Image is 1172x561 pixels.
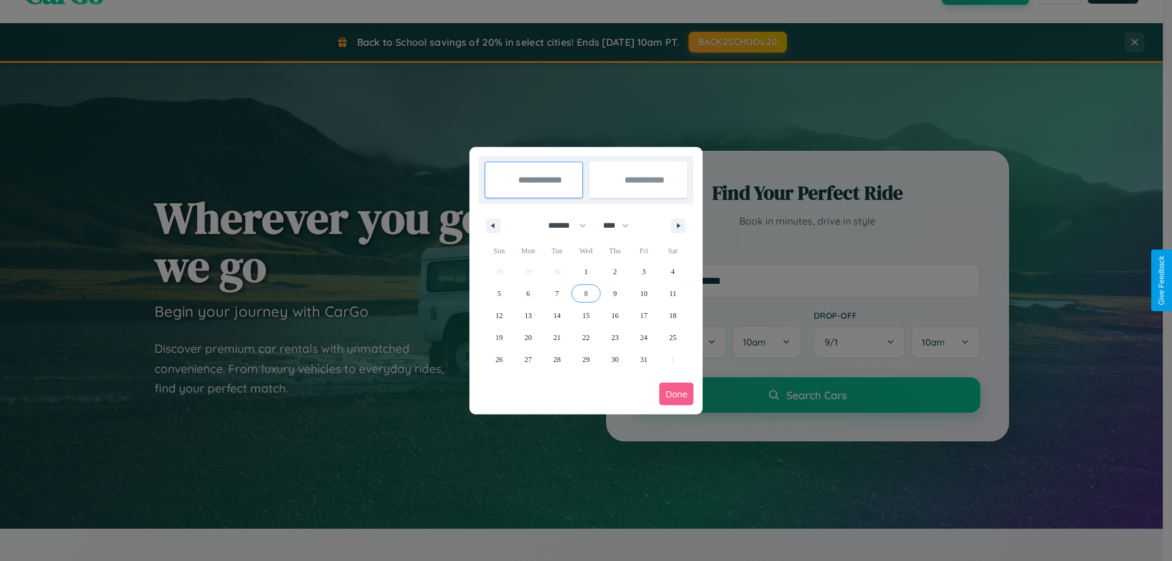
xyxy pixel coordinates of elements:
[571,283,600,305] button: 8
[513,349,542,371] button: 27
[485,241,513,261] span: Sun
[601,283,629,305] button: 9
[513,305,542,327] button: 13
[485,283,513,305] button: 5
[582,327,590,349] span: 22
[543,241,571,261] span: Tue
[571,327,600,349] button: 22
[554,349,561,371] span: 28
[497,283,501,305] span: 5
[582,349,590,371] span: 29
[629,241,658,261] span: Fri
[659,261,687,283] button: 4
[485,349,513,371] button: 26
[601,241,629,261] span: Thu
[659,241,687,261] span: Sat
[629,305,658,327] button: 17
[571,261,600,283] button: 1
[629,261,658,283] button: 3
[584,261,588,283] span: 1
[524,327,532,349] span: 20
[669,283,676,305] span: 11
[611,327,618,349] span: 23
[571,305,600,327] button: 15
[640,305,648,327] span: 17
[485,305,513,327] button: 12
[669,327,676,349] span: 25
[629,349,658,371] button: 31
[613,283,617,305] span: 9
[496,305,503,327] span: 12
[601,327,629,349] button: 23
[642,261,646,283] span: 3
[669,305,676,327] span: 18
[543,349,571,371] button: 28
[1157,256,1166,305] div: Give Feedback
[613,261,617,283] span: 2
[601,261,629,283] button: 2
[513,327,542,349] button: 20
[582,305,590,327] span: 15
[513,241,542,261] span: Mon
[640,349,648,371] span: 31
[640,283,648,305] span: 10
[513,283,542,305] button: 6
[571,241,600,261] span: Wed
[659,283,687,305] button: 11
[611,305,618,327] span: 16
[485,327,513,349] button: 19
[554,327,561,349] span: 21
[659,305,687,327] button: 18
[524,305,532,327] span: 13
[571,349,600,371] button: 29
[543,283,571,305] button: 7
[526,283,530,305] span: 6
[543,305,571,327] button: 14
[629,283,658,305] button: 10
[496,349,503,371] span: 26
[659,383,693,405] button: Done
[524,349,532,371] span: 27
[543,327,571,349] button: 21
[671,261,675,283] span: 4
[496,327,503,349] span: 19
[640,327,648,349] span: 24
[601,349,629,371] button: 30
[659,327,687,349] button: 25
[611,349,618,371] span: 30
[629,327,658,349] button: 24
[584,283,588,305] span: 8
[555,283,559,305] span: 7
[601,305,629,327] button: 16
[554,305,561,327] span: 14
